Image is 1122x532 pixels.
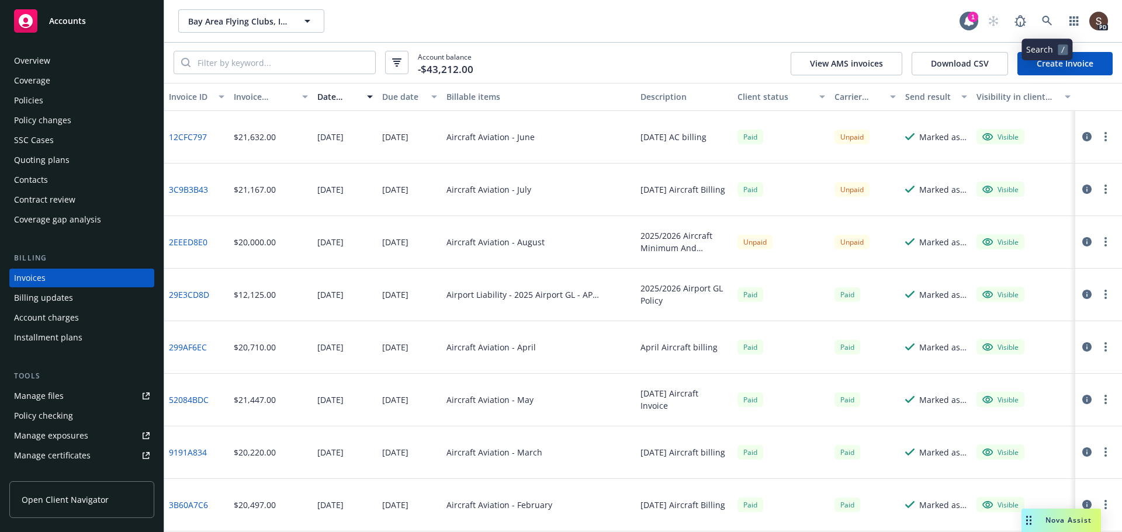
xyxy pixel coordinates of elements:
[446,183,531,196] div: Aircraft Aviation - July
[382,183,408,196] div: [DATE]
[919,183,967,196] div: Marked as sent
[1017,52,1113,75] a: Create Invoice
[9,446,154,465] a: Manage certificates
[14,288,73,307] div: Billing updates
[737,235,773,249] div: Unpaid
[9,210,154,229] a: Coverage gap analysis
[169,394,209,406] a: 52084BDC
[919,236,967,248] div: Marked as sent
[919,341,967,353] div: Marked as sent
[834,498,860,512] div: Paid
[737,287,763,302] div: Paid
[968,12,978,22] div: 1
[418,62,473,77] span: -$43,212.00
[169,288,209,301] a: 29E3CD8D
[982,447,1019,457] div: Visible
[317,91,360,103] div: Date issued
[234,288,276,301] div: $12,125.00
[834,182,870,197] div: Unpaid
[14,131,54,149] div: SSC Cases
[9,111,154,130] a: Policy changes
[640,91,728,103] div: Description
[234,394,276,406] div: $21,447.00
[178,9,324,33] button: Bay Area Flying Clubs, Inc.
[22,493,109,506] span: Open Client Navigator
[1089,12,1108,30] img: photo
[9,190,154,209] a: Contract review
[9,370,154,382] div: Tools
[234,236,276,248] div: $20,000.00
[834,235,870,249] div: Unpaid
[191,51,375,74] input: Filter by keyword...
[1021,509,1101,532] button: Nova Assist
[14,111,71,130] div: Policy changes
[737,392,763,407] div: Paid
[382,499,408,511] div: [DATE]
[382,131,408,143] div: [DATE]
[9,51,154,70] a: Overview
[382,341,408,353] div: [DATE]
[234,446,276,458] div: $20,220.00
[14,406,73,425] div: Policy checking
[834,130,870,144] div: Unpaid
[14,51,50,70] div: Overview
[317,183,344,196] div: [DATE]
[919,288,967,301] div: Marked as sent
[169,236,207,248] a: 2EEED8E0
[418,52,473,74] span: Account balance
[317,131,344,143] div: [DATE]
[640,282,728,307] div: 2025/2026 Airport GL Policy
[382,236,408,248] div: [DATE]
[14,190,75,209] div: Contract review
[919,499,967,511] div: Marked as sent
[14,91,43,110] div: Policies
[378,83,442,111] button: Due date
[1036,9,1059,33] a: Search
[317,446,344,458] div: [DATE]
[733,83,830,111] button: Client status
[446,91,631,103] div: Billable items
[229,83,313,111] button: Invoice amount
[737,91,812,103] div: Client status
[181,58,191,67] svg: Search
[188,15,289,27] span: Bay Area Flying Clubs, Inc.
[446,446,542,458] div: Aircraft Aviation - March
[234,91,296,103] div: Invoice amount
[234,183,276,196] div: $21,167.00
[791,52,902,75] button: View AMS invoices
[14,171,48,189] div: Contacts
[317,394,344,406] div: [DATE]
[9,131,154,149] a: SSC Cases
[9,466,154,485] a: Manage claims
[737,130,763,144] span: Paid
[737,445,763,460] span: Paid
[982,289,1019,300] div: Visible
[1009,9,1032,33] a: Report a Bug
[9,269,154,287] a: Invoices
[1045,515,1092,525] span: Nova Assist
[317,499,344,511] div: [DATE]
[169,499,208,511] a: 3B60A7C6
[640,499,725,511] div: [DATE] Aircraft Billing
[640,230,728,254] div: 2025/2026 Aircraft Minimum And Deposit
[9,288,154,307] a: Billing updates
[640,446,725,458] div: [DATE] Aircraft billing
[9,71,154,90] a: Coverage
[834,392,860,407] span: Paid
[982,499,1019,510] div: Visible
[234,131,276,143] div: $21,632.00
[834,287,860,302] span: Paid
[446,341,536,353] div: Aircraft Aviation - April
[737,498,763,512] div: Paid
[164,83,229,111] button: Invoice ID
[1062,9,1086,33] a: Switch app
[9,171,154,189] a: Contacts
[919,394,967,406] div: Marked as sent
[169,341,207,353] a: 299AF6EC
[834,340,860,354] div: Paid
[446,499,552,511] div: Aircraft Aviation - February
[442,83,636,111] button: Billable items
[9,387,154,405] a: Manage files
